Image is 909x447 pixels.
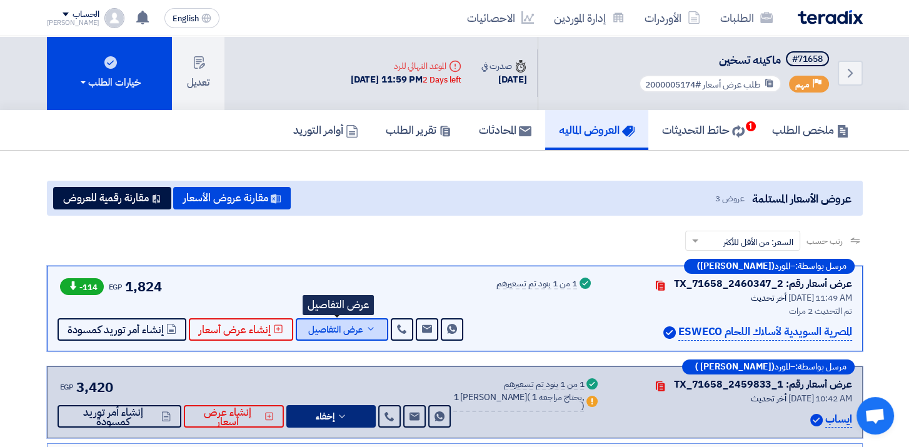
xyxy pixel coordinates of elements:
[648,110,758,150] a: حائط التحديثات1
[173,14,199,23] span: English
[465,110,545,150] a: المحادثات
[60,381,74,393] span: EGP
[684,259,855,274] div: –
[810,414,823,426] img: Verified Account
[68,325,164,334] span: إنشاء أمر توريد كمسودة
[674,276,852,291] div: عرض أسعار رقم: TX_71658_2460347_2
[662,123,745,137] h5: حائط التحديثات
[58,405,181,428] button: إنشاء أمر توريد كمسودة
[60,278,104,295] span: -114
[504,380,585,390] div: 1 من 1 بنود تم تسعيرهم
[746,121,756,131] span: 1
[545,110,648,150] a: العروض الماليه
[76,377,113,398] span: 3,420
[792,55,823,64] div: #71658
[286,405,376,428] button: إخفاء
[719,51,781,68] span: ماكينه تسخين
[303,295,374,315] div: عرض التفاصيل
[703,78,761,91] span: طلب عرض أسعار
[758,110,863,150] a: ملخص الطلب
[788,291,852,304] span: [DATE] 11:49 AM
[581,399,585,413] span: )
[795,363,846,371] span: مرسل بواسطة:
[772,123,849,137] h5: ملخص الطلب
[751,392,786,405] span: أخر تحديث
[386,123,451,137] h5: تقرير الطلب
[453,393,584,412] div: 1 [PERSON_NAME]
[775,262,790,271] span: المورد
[457,3,544,33] a: الاحصائيات
[715,192,744,205] span: عروض 3
[798,10,863,24] img: Teradix logo
[58,318,186,341] button: إنشاء أمر توريد كمسودة
[189,318,293,341] button: إنشاء عرض أسعار
[608,304,852,318] div: تم التحديث 2 مرات
[47,36,172,110] button: خيارات الطلب
[73,9,99,20] div: الحساب
[47,19,100,26] div: [PERSON_NAME]
[308,325,363,334] span: عرض التفاصيل
[104,8,124,28] img: profile_test.png
[53,187,171,209] button: مقارنة رقمية للعروض
[795,79,810,91] span: مهم
[199,325,271,334] span: إنشاء عرض أسعار
[682,359,855,374] div: –
[479,123,531,137] h5: المحادثات
[697,262,775,271] b: ([PERSON_NAME])
[481,73,526,87] div: [DATE]
[109,281,123,293] span: EGP
[194,408,263,426] span: إنشاء عرض أسعار
[372,110,465,150] a: تقرير الطلب
[173,187,291,209] button: مقارنة عروض الأسعار
[751,291,786,304] span: أخر تحديث
[351,73,461,87] div: [DATE] 11:59 PM
[645,78,701,91] span: #2000005174
[795,262,846,271] span: مرسل بواسطة:
[293,123,358,137] h5: أوامر التوريد
[825,411,852,428] p: ايساب
[184,405,284,428] button: إنشاء عرض أسعار
[527,391,530,404] span: (
[635,3,710,33] a: الأوردرات
[351,59,461,73] div: الموعد النهائي للرد
[663,326,676,339] img: Verified Account
[695,363,775,371] b: ([PERSON_NAME] )
[78,75,141,90] div: خيارات الطلب
[316,412,334,421] span: إخفاء
[496,279,577,289] div: 1 من 1 بنود تم تسعيرهم
[788,392,852,405] span: [DATE] 10:42 AM
[723,236,793,249] span: السعر: من الأقل للأكثر
[164,8,219,28] button: English
[775,363,790,371] span: المورد
[856,397,894,434] div: Open chat
[751,190,851,207] span: عروض الأسعار المستلمة
[636,51,831,69] h5: ماكينه تسخين
[806,234,842,248] span: رتب حسب
[296,318,388,341] button: عرض التفاصيل
[279,110,372,150] a: أوامر التوريد
[532,391,585,404] span: 1 يحتاج مراجعه,
[710,3,783,33] a: الطلبات
[544,3,635,33] a: إدارة الموردين
[125,276,162,297] span: 1,824
[172,36,224,110] button: تعديل
[68,408,159,426] span: إنشاء أمر توريد كمسودة
[423,74,461,86] div: 2 Days left
[674,377,852,392] div: عرض أسعار رقم: TX_71658_2459833_1
[559,123,635,137] h5: العروض الماليه
[481,59,526,73] div: صدرت في
[678,324,852,341] p: المصرية السويدية لأسلاك اللحام ESWECO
